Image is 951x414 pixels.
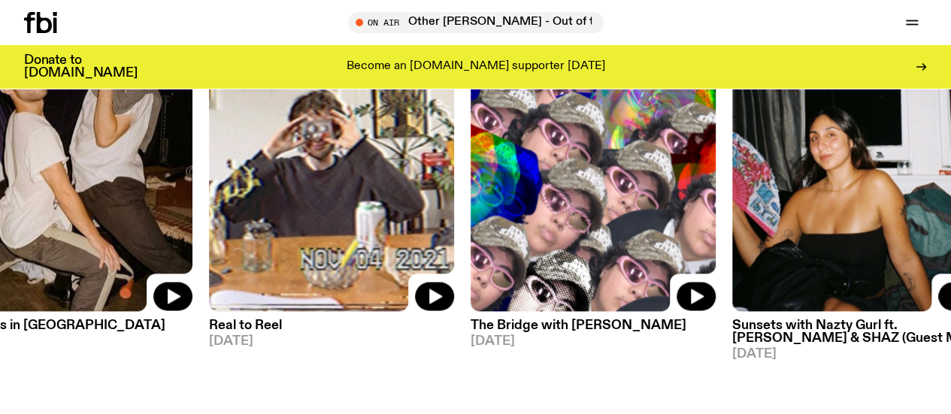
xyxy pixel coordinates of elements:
[471,334,716,347] span: [DATE]
[347,60,605,74] p: Become an [DOMAIN_NAME] supporter [DATE]
[209,334,454,347] span: [DATE]
[209,319,454,331] h3: Real to Reel
[471,311,716,347] a: The Bridge with [PERSON_NAME][DATE]
[471,319,716,331] h3: The Bridge with [PERSON_NAME]
[24,54,138,80] h3: Donate to [DOMAIN_NAME]
[348,12,604,33] button: On AirOther [PERSON_NAME] - Out of the Box
[209,311,454,347] a: Real to Reel[DATE]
